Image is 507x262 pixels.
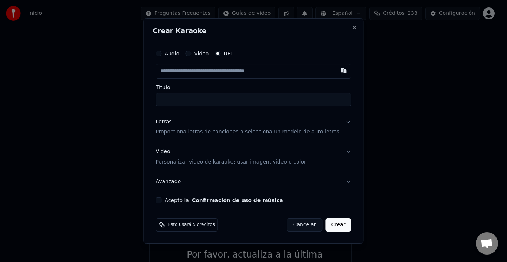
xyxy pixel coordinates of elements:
[156,158,306,166] p: Personalizar video de karaoke: usar imagen, video o color
[192,198,283,203] button: Acepto la
[156,112,351,142] button: LetrasProporciona letras de canciones o selecciona un modelo de auto letras
[156,148,306,166] div: Video
[156,85,351,90] label: Título
[164,198,283,203] label: Acepto la
[287,218,323,232] button: Cancelar
[168,222,215,228] span: Esto usará 5 créditos
[223,51,234,56] label: URL
[153,28,354,34] h2: Crear Karaoke
[194,51,209,56] label: Video
[156,129,339,136] p: Proporciona letras de canciones o selecciona un modelo de auto letras
[156,172,351,191] button: Avanzado
[164,51,179,56] label: Audio
[156,142,351,172] button: VideoPersonalizar video de karaoke: usar imagen, video o color
[156,118,171,126] div: Letras
[325,218,351,232] button: Crear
